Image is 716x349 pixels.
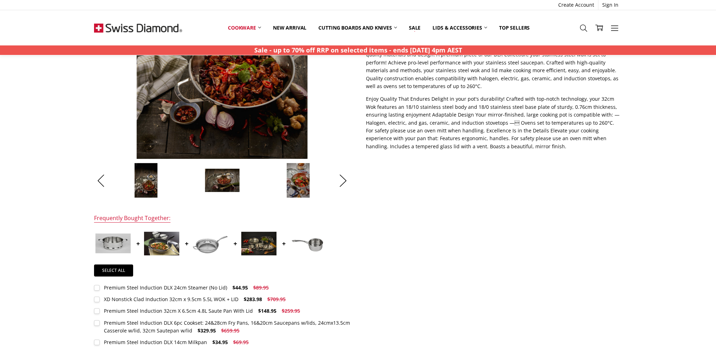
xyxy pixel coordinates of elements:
[312,20,403,36] a: Cutting boards and knives
[282,307,300,314] span: $259.95
[286,163,310,198] img: Premium Steel Induction DLX 32cm Wok with Lid
[198,327,216,334] span: $329.95
[104,319,350,334] div: Premium Steel Induction DLX 6pc Cookset: 24&28cm Fry Pans, 16&20cm Saucepans w/lids, 24cmx13.5cm ...
[205,168,240,192] img: Premium Steel Induction DLX 32cm Wok with Lid
[94,264,133,276] a: Select all
[221,327,239,334] span: $659.95
[94,214,170,223] div: Frequently Bought Together:
[403,20,427,36] a: Sale
[244,296,262,303] span: $283.98
[366,95,622,150] p: Enjoy Quality That Endures Delight in your pot's durability! Crafted with top-notch technology, y...
[94,170,108,192] button: Previous
[104,307,253,314] div: Premium Steel Induction 32cm X 6.5cm 4.8L Saute Pan With Lid
[253,284,269,291] span: $89.95
[254,46,462,54] strong: Sale - up to 70% off RRP on selected items - ends [DATE] 4pm AEST
[241,232,276,255] img: Premium Steel DLX 6 pc cookware set
[267,20,312,36] a: New arrival
[232,284,248,291] span: $44.95
[134,163,158,198] img: Premium Steel Induction DLX 32cm Wok with Lid
[336,170,350,192] button: Next
[493,20,536,36] a: Top Sellers
[144,232,179,255] img: XD Nonstick Clad Induction 32cm x 9.5cm 5.5L WOK + LID
[95,233,131,253] img: Premium Steel Induction DLX 24cm Steamer (No Lid)
[222,20,267,36] a: Cookware
[212,339,228,345] span: $34.95
[366,35,622,91] p: Start Your Meals With Superb Cookware by Swiss Diamond Upgrade your kitchen with Swiss Diamond! W...
[104,339,207,345] div: Premium Steel Induction DLX 14cm Milkpan
[267,296,286,303] span: $709.95
[193,232,228,255] img: Premium Steel Induction 32cm X 6.5cm 4.8L Saute Pan With Lid
[104,296,238,303] div: XD Nonstick Clad Induction 32cm x 9.5cm 5.5L WOK + LID
[94,10,182,45] img: Free Shipping On Every Order
[290,232,325,255] img: Premium Steel Induction DLX 14cm Milkpan
[258,307,276,314] span: $148.95
[427,20,493,36] a: Lids & Accessories
[233,339,249,345] span: $69.95
[104,284,227,291] div: Premium Steel Induction DLX 24cm Steamer (No Lid)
